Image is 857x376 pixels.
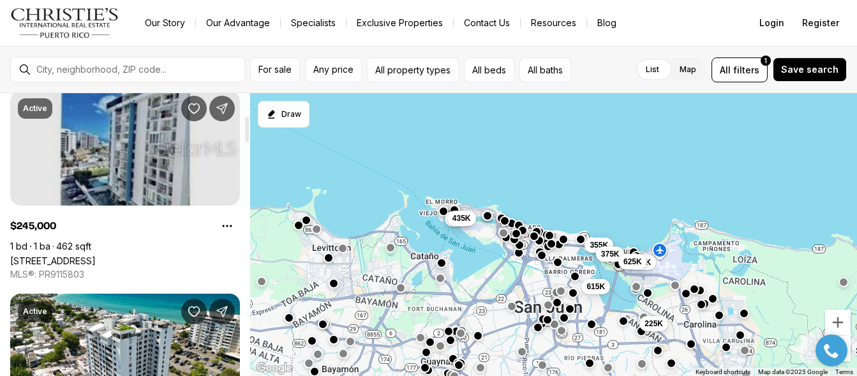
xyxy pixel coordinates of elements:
button: 225K [639,316,668,331]
span: 355K [590,240,608,250]
button: All beds [464,57,514,82]
a: Exclusive Properties [347,14,453,32]
button: 355K [585,237,613,253]
a: Blog [587,14,627,32]
img: logo [10,8,119,38]
button: All property types [367,57,459,82]
button: Any price [305,57,362,82]
span: Save search [781,64,838,75]
span: 1 [764,56,767,66]
a: 6471 AVE ISLA VERDE SHL #811, CAROLINA PR, 00979 [10,255,96,266]
a: Our Story [135,14,195,32]
button: Register [794,10,847,36]
span: Login [759,18,784,28]
button: For sale [250,57,300,82]
span: Register [802,18,839,28]
button: Share Property [209,96,235,121]
span: 615K [586,282,605,292]
span: For sale [258,64,292,75]
button: Login [752,10,792,36]
span: 375K [600,249,619,259]
button: 615K [581,279,610,294]
label: List [636,58,669,81]
button: Save search [773,57,847,82]
button: Share Property [209,299,235,324]
span: 225K [645,319,663,329]
span: 435K [452,213,470,223]
span: 245K [632,257,651,267]
button: Save Property: 2306 LAUREL STREET #PH A [181,299,207,324]
span: Map data ©2025 Google [758,368,828,375]
span: filters [733,63,759,77]
button: Allfilters1 [712,57,768,82]
span: 625K [623,257,641,267]
button: 625K [618,254,646,269]
a: Specialists [281,14,346,32]
button: Zoom in [825,310,851,335]
button: All baths [519,57,571,82]
p: Active [23,103,47,114]
button: Start drawing [258,101,309,128]
label: Map [669,58,706,81]
button: 375K [595,246,624,262]
p: Active [23,306,47,317]
button: 6.7M [444,211,472,227]
a: Resources [521,14,586,32]
button: Property options [214,213,240,239]
a: Our Advantage [196,14,280,32]
span: Any price [313,64,354,75]
span: All [720,63,731,77]
button: Save Property: 6471 AVE ISLA VERDE SHL #811 [181,96,207,121]
button: 245K [627,255,656,270]
button: Contact Us [454,14,520,32]
button: 435K [447,211,475,226]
